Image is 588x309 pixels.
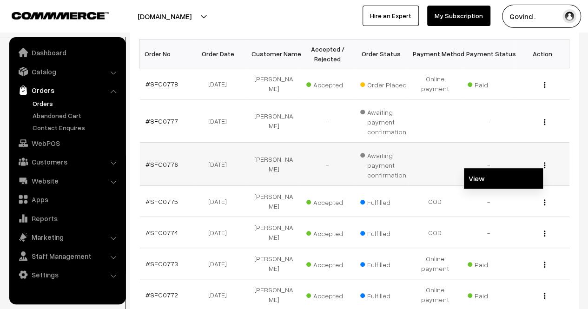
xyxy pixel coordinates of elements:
td: [PERSON_NAME] [247,217,301,248]
span: Order Placed [360,78,407,90]
td: [PERSON_NAME] [247,143,301,186]
span: Fulfilled [360,195,407,207]
a: WebPOS [12,135,122,151]
td: [DATE] [193,68,247,99]
td: [DATE] [193,186,247,217]
th: Customer Name [247,39,301,68]
span: Paid [468,289,514,301]
a: Website [12,172,122,189]
th: Payment Status [462,39,516,68]
td: [PERSON_NAME] [247,68,301,99]
td: [PERSON_NAME] [247,186,301,217]
td: [DATE] [193,248,247,279]
span: Paid [468,257,514,270]
a: #SFC0773 [145,260,178,268]
a: Apps [12,191,122,208]
a: Contact Enquires [30,123,122,132]
td: Online payment [408,248,462,279]
td: [PERSON_NAME] [247,99,301,143]
button: [DOMAIN_NAME] [105,5,224,28]
td: - [462,217,516,248]
th: Payment Method [408,39,462,68]
td: Online payment [408,68,462,99]
th: Order No [140,39,194,68]
a: Orders [12,82,122,99]
span: Fulfilled [360,257,407,270]
span: Fulfilled [360,226,407,238]
a: Staff Management [12,248,122,264]
img: Menu [544,82,545,88]
a: Orders [30,99,122,108]
td: - [301,99,355,143]
a: #SFC0778 [145,80,178,88]
span: Accepted [306,289,353,301]
span: Paid [468,78,514,90]
a: #SFC0777 [145,117,178,125]
td: - [462,186,516,217]
td: [DATE] [193,99,247,143]
a: Hire an Expert [363,6,419,26]
a: Settings [12,266,122,283]
td: [DATE] [193,143,247,186]
img: Menu [544,293,545,299]
span: Awaiting payment confirmation [360,148,407,180]
img: COMMMERCE [12,12,109,19]
td: COD [408,217,462,248]
span: Awaiting payment confirmation [360,105,407,137]
a: Dashboard [12,44,122,61]
td: [DATE] [193,217,247,248]
th: Action [515,39,569,68]
th: Order Status [355,39,409,68]
span: Fulfilled [360,289,407,301]
a: #SFC0776 [145,160,178,168]
a: Reports [12,210,122,227]
td: - [301,143,355,186]
a: #SFC0774 [145,229,178,237]
a: Catalog [12,63,122,80]
td: COD [408,186,462,217]
a: View [464,168,543,189]
a: #SFC0775 [145,197,178,205]
img: Menu [544,262,545,268]
img: Menu [544,199,545,205]
img: Menu [544,162,545,168]
td: - [462,143,516,186]
img: Menu [544,230,545,237]
th: Accepted / Rejected [301,39,355,68]
a: My Subscription [427,6,490,26]
a: #SFC0772 [145,291,178,299]
button: Govind . [502,5,581,28]
span: Accepted [306,195,353,207]
th: Order Date [193,39,247,68]
img: user [562,9,576,23]
span: Accepted [306,78,353,90]
a: Abandoned Cart [30,111,122,120]
a: Marketing [12,229,122,245]
td: - [462,99,516,143]
span: Accepted [306,226,353,238]
span: Accepted [306,257,353,270]
a: COMMMERCE [12,9,93,20]
td: [PERSON_NAME] [247,248,301,279]
img: Menu [544,119,545,125]
a: Customers [12,153,122,170]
